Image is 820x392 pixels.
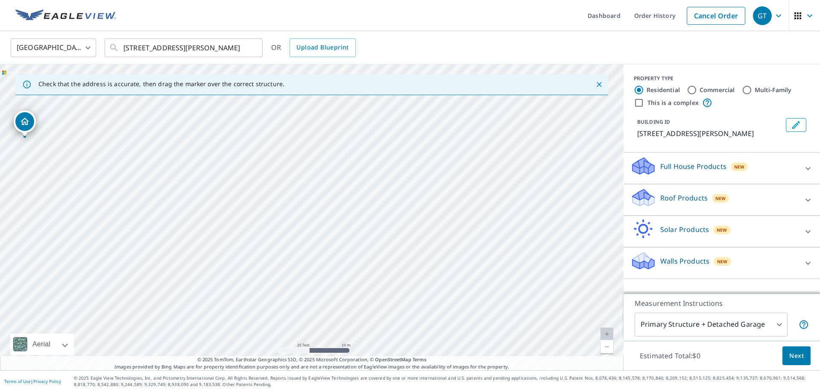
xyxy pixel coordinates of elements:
[290,38,355,57] a: Upload Blueprint
[271,38,356,57] div: OR
[635,298,809,308] p: Measurement Instructions
[4,379,61,384] p: |
[633,346,707,365] p: Estimated Total: $0
[660,224,709,235] p: Solar Products
[630,188,813,212] div: Roof ProductsNew
[782,346,811,366] button: Next
[600,340,613,353] a: Current Level 20, Zoom Out
[296,42,348,53] span: Upload Blueprint
[123,36,245,60] input: Search by address or latitude-longitude
[10,334,74,355] div: Aerial
[594,79,605,90] button: Close
[734,163,745,170] span: New
[74,375,816,388] p: © 2025 Eagle View Technologies, Inc. and Pictometry International Corp. All Rights Reserved. Repo...
[715,195,726,202] span: New
[637,128,782,139] p: [STREET_ADDRESS][PERSON_NAME]
[30,334,53,355] div: Aerial
[630,219,813,244] div: Solar ProductsNew
[637,118,670,125] p: BUILDING ID
[786,118,806,132] button: Edit building 1
[600,328,613,340] a: Current Level 20, Zoom In Disabled
[660,256,709,266] p: Walls Products
[799,319,809,330] span: Your report will include the primary structure and a detached garage if one exists.
[14,110,36,137] div: Dropped pin, building 1, Residential property, 5925 Pearson Dr Minneapolis, MN 55429
[413,356,427,363] a: Terms
[197,356,427,363] span: © 2025 TomTom, Earthstar Geographics SIO, © 2025 Microsoft Corporation, ©
[635,313,788,337] div: Primary Structure + Detached Garage
[11,36,96,60] div: [GEOGRAPHIC_DATA]
[660,161,726,171] p: Full House Products
[717,226,727,233] span: New
[789,351,804,361] span: Next
[687,7,745,25] a: Cancel Order
[660,193,708,203] p: Roof Products
[753,6,772,25] div: GT
[4,378,31,384] a: Terms of Use
[647,99,699,107] label: This is a complex
[630,156,813,180] div: Full House ProductsNew
[15,9,116,22] img: EV Logo
[647,86,680,94] label: Residential
[630,251,813,275] div: Walls ProductsNew
[38,80,284,88] p: Check that the address is accurate, then drag the marker over the correct structure.
[717,258,728,265] span: New
[634,75,810,82] div: PROPERTY TYPE
[755,86,792,94] label: Multi-Family
[700,86,735,94] label: Commercial
[33,378,61,384] a: Privacy Policy
[375,356,411,363] a: OpenStreetMap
